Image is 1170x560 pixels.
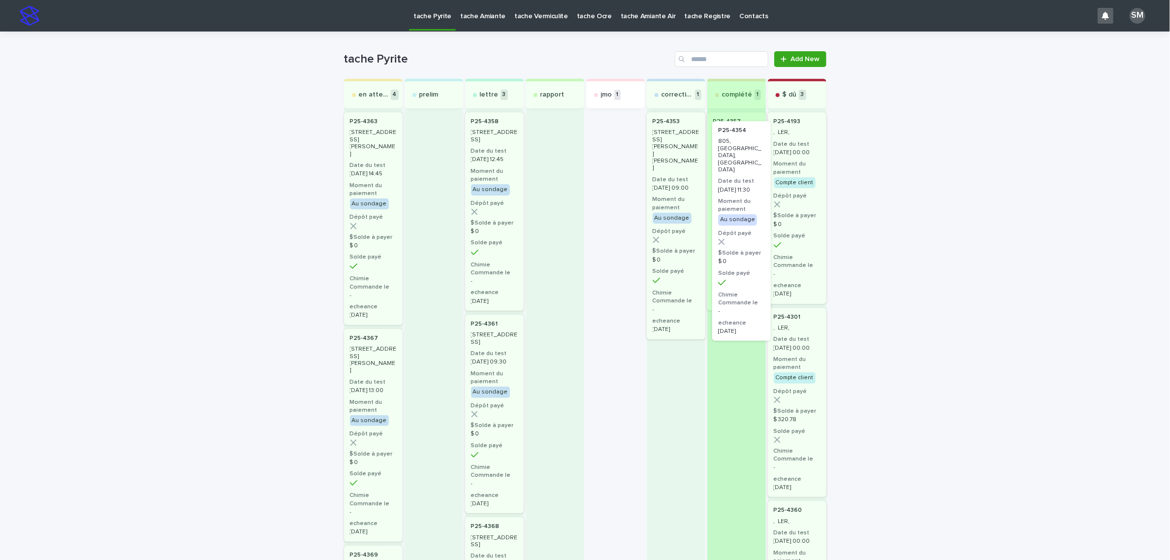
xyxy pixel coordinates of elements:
div: SM [1130,8,1145,24]
h1: tache Pyrite [344,52,671,66]
p: 1 [614,90,621,100]
span: Add New [791,56,820,63]
a: Add New [774,51,826,67]
img: stacker-logo-s-only.png [20,6,39,26]
input: Search [675,51,768,67]
p: jmo [601,91,612,99]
